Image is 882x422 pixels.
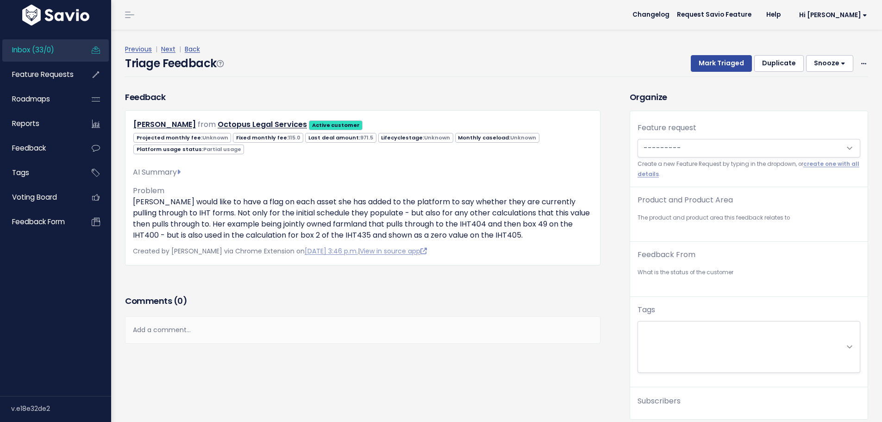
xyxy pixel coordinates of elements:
[185,44,200,54] a: Back
[12,168,29,177] span: Tags
[754,55,804,72] button: Duplicate
[177,295,183,307] span: 0
[630,91,868,103] h3: Organize
[691,55,752,72] button: Mark Triaged
[12,94,50,104] span: Roadmaps
[133,196,593,241] p: [PERSON_NAME] would like to have a flag on each asset she has added to the platform to say whethe...
[759,8,788,22] a: Help
[638,249,695,260] label: Feedback From
[202,134,228,141] span: Unknown
[2,211,77,233] a: Feedback form
[638,213,860,223] small: The product and product area this feedback relates to
[2,138,77,159] a: Feedback
[799,12,867,19] span: Hi [PERSON_NAME]
[125,55,223,72] h4: Triage Feedback
[133,246,427,256] span: Created by [PERSON_NAME] via Chrome Extension on |
[125,91,165,103] h3: Feedback
[806,55,853,72] button: Snooze
[12,192,57,202] span: Voting Board
[154,44,159,54] span: |
[2,39,77,61] a: Inbox (33/0)
[12,217,65,227] span: Feedback form
[638,160,859,177] a: create one with all details
[312,121,360,129] strong: Active customer
[638,195,733,206] label: Product and Product Area
[288,134,300,141] span: 115.0
[12,119,39,128] span: Reports
[669,8,759,22] a: Request Savio Feature
[2,113,77,134] a: Reports
[632,12,669,18] span: Changelog
[133,119,196,130] a: [PERSON_NAME]
[638,268,860,277] small: What is the status of the customer
[2,162,77,183] a: Tags
[305,246,358,256] a: [DATE] 3:46 p.m.
[638,159,860,179] small: Create a new Feature Request by typing in the dropdown, or .
[177,44,183,54] span: |
[2,64,77,85] a: Feature Requests
[12,69,74,79] span: Feature Requests
[2,88,77,110] a: Roadmaps
[11,397,111,421] div: v.e18e32de2
[424,134,450,141] span: Unknown
[378,133,453,143] span: Lifecyclestage:
[125,44,152,54] a: Previous
[125,316,601,344] div: Add a comment...
[12,143,46,153] span: Feedback
[638,122,696,133] label: Feature request
[133,133,231,143] span: Projected monthly fee:
[218,119,307,130] a: Octopus Legal Services
[788,8,875,22] a: Hi [PERSON_NAME]
[2,187,77,208] a: Voting Board
[360,246,427,256] a: View in source app
[12,45,54,55] span: Inbox (33/0)
[203,145,241,153] span: Partial usage
[638,304,655,315] label: Tags
[198,119,216,130] span: from
[133,185,164,196] span: Problem
[125,295,601,308] h3: Comments ( )
[233,133,303,143] span: Fixed monthly fee:
[305,133,376,143] span: Last deal amount:
[638,396,681,406] span: Subscribers
[455,133,539,143] span: Monthly caseload:
[510,134,536,141] span: Unknown
[20,5,92,25] img: logo-white.9d6f32f41409.svg
[161,44,175,54] a: Next
[133,167,181,177] span: AI Summary
[133,145,244,154] span: Platform usage status:
[360,134,373,141] span: 971.5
